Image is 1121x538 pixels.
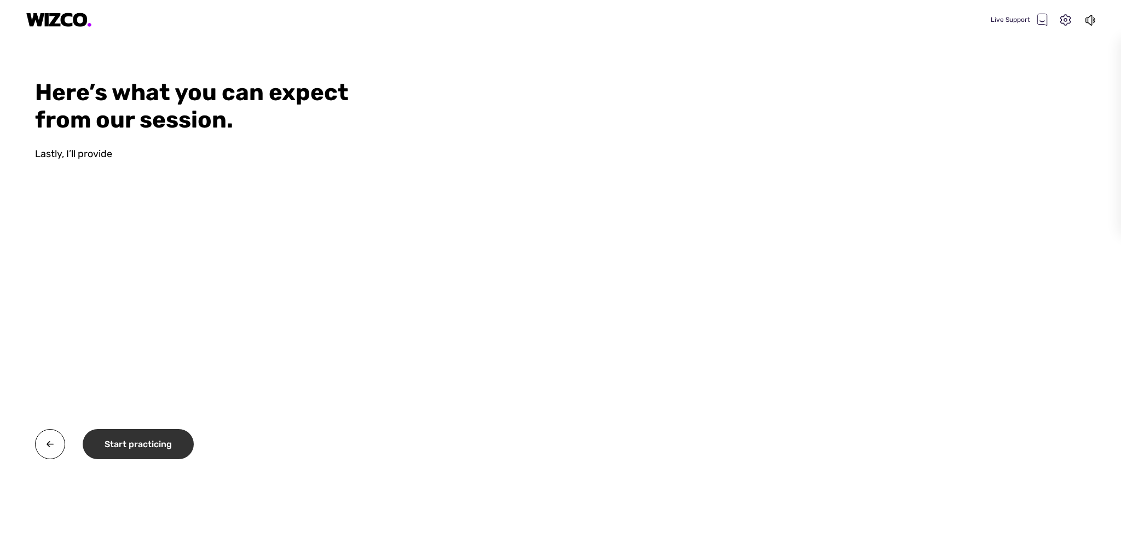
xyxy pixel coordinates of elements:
img: logo [26,13,92,27]
div: Start practicing [83,429,194,459]
div: Here’s what you can expect from our session. [35,79,413,134]
div: Lastly, I’ll provide [35,147,413,161]
div: Live Support [991,13,1048,26]
img: twa0v+wMBzw8O7hXOoXfZwY4Rs7V4QQI7OXhSEnh6TzU1B8CMcie5QIvElVkpoMP8DJr7EI0p8Ns6ryRf5n4wFbqwEIwXmb+H... [35,429,65,459]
